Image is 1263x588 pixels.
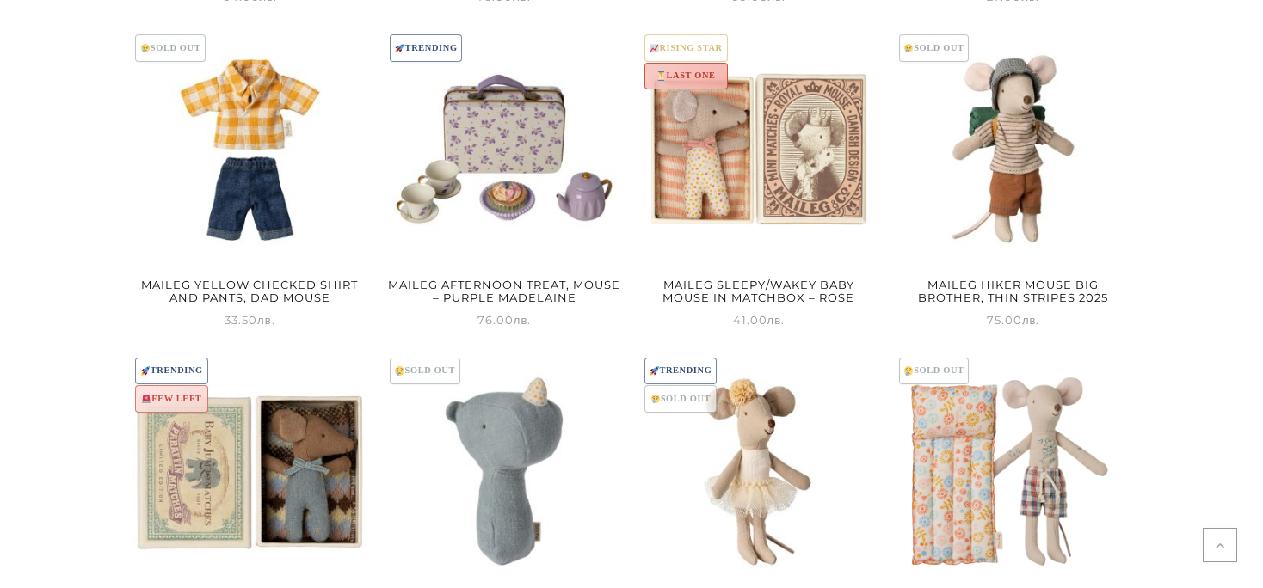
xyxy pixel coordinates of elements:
[642,32,877,329] a: 📈RISING STAR⏳LAST ONEMaileg Sleepy/Wakey Baby Mouse In Matchbox – Rose 41.00лв.
[896,273,1131,310] h2: Maileg Hiker Mouse Big Brother, Thin stripes 2025
[987,313,1040,327] span: 75.00
[733,313,786,327] span: 41.00
[896,32,1131,329] a: 😢SOLD OUTMaileg Hiker Mouse Big Brother, Thin stripes 2025 75.00лв.
[132,32,367,329] a: 😢SOLD OUTMaileg Yellow checked shirt and pants, Dad mouse 33.50лв.
[514,313,532,327] span: лв.
[642,273,877,310] h2: Maileg Sleepy/Wakey Baby Mouse In Matchbox – Rose
[387,32,622,329] a: 🚀TRENDINGMaileg Afternoon treat, Mouse – Purple Madelaine 76.00лв.
[477,313,532,327] span: 76.00
[257,313,275,327] span: лв.
[132,273,367,310] h2: Maileg Yellow checked shirt and pants, Dad mouse
[387,273,622,310] h2: Maileg Afternoon treat, Mouse – Purple Madelaine
[1022,313,1040,327] span: лв.
[225,313,275,327] span: 33.50
[767,313,786,327] span: лв.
